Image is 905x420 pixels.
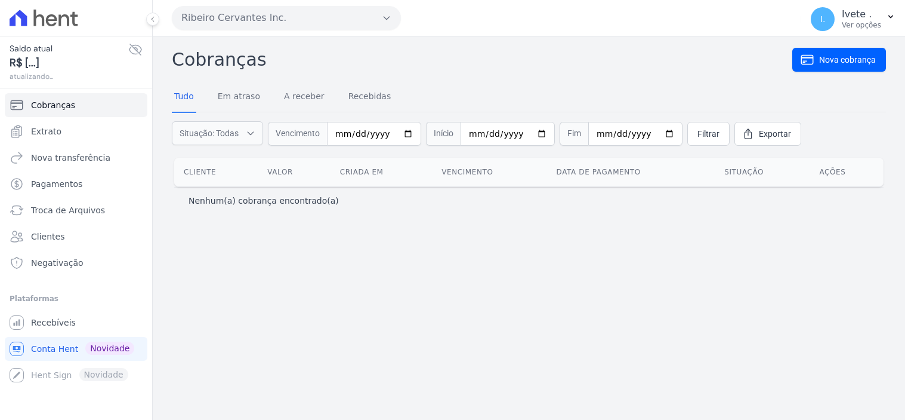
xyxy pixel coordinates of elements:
[5,146,147,170] a: Nova transferência
[31,125,61,137] span: Extrato
[31,231,64,243] span: Clientes
[560,122,588,146] span: Fim
[432,158,546,186] th: Vencimento
[31,257,84,269] span: Negativação
[172,6,401,30] button: Ribeiro Cervantes Inc.
[189,195,339,207] p: Nenhum(a) cobrança encontrado(a)
[172,46,792,73] h2: Cobranças
[268,122,327,146] span: Vencimento
[687,122,730,146] a: Filtrar
[792,48,886,72] a: Nova cobrança
[5,311,147,335] a: Recebíveis
[5,198,147,222] a: Troca de Arquivos
[5,93,147,117] a: Cobranças
[5,225,147,249] a: Clientes
[5,251,147,275] a: Negativação
[759,128,791,140] span: Exportar
[346,82,394,113] a: Recebidas
[715,158,810,186] th: Situação
[10,42,128,55] span: Saldo atual
[172,121,263,145] button: Situação: Todas
[820,15,826,23] span: I.
[842,20,881,30] p: Ver opções
[258,158,330,186] th: Valor
[31,152,110,164] span: Nova transferência
[5,119,147,143] a: Extrato
[174,158,258,186] th: Cliente
[331,158,432,186] th: Criada em
[810,158,884,186] th: Ações
[215,82,262,113] a: Em atraso
[31,343,78,355] span: Conta Hent
[282,82,327,113] a: A receber
[85,342,134,355] span: Novidade
[31,99,75,111] span: Cobranças
[10,292,143,306] div: Plataformas
[10,93,143,387] nav: Sidebar
[697,128,719,140] span: Filtrar
[31,204,105,216] span: Troca de Arquivos
[10,55,128,71] span: R$ [...]
[801,2,905,36] button: I. Ivete . Ver opções
[31,317,76,329] span: Recebíveis
[180,127,239,139] span: Situação: Todas
[5,337,147,361] a: Conta Hent Novidade
[734,122,801,146] a: Exportar
[172,82,196,113] a: Tudo
[426,122,461,146] span: Início
[819,54,876,66] span: Nova cobrança
[547,158,715,186] th: Data de pagamento
[842,8,881,20] p: Ivete .
[5,172,147,196] a: Pagamentos
[10,71,128,82] span: atualizando...
[31,178,82,190] span: Pagamentos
